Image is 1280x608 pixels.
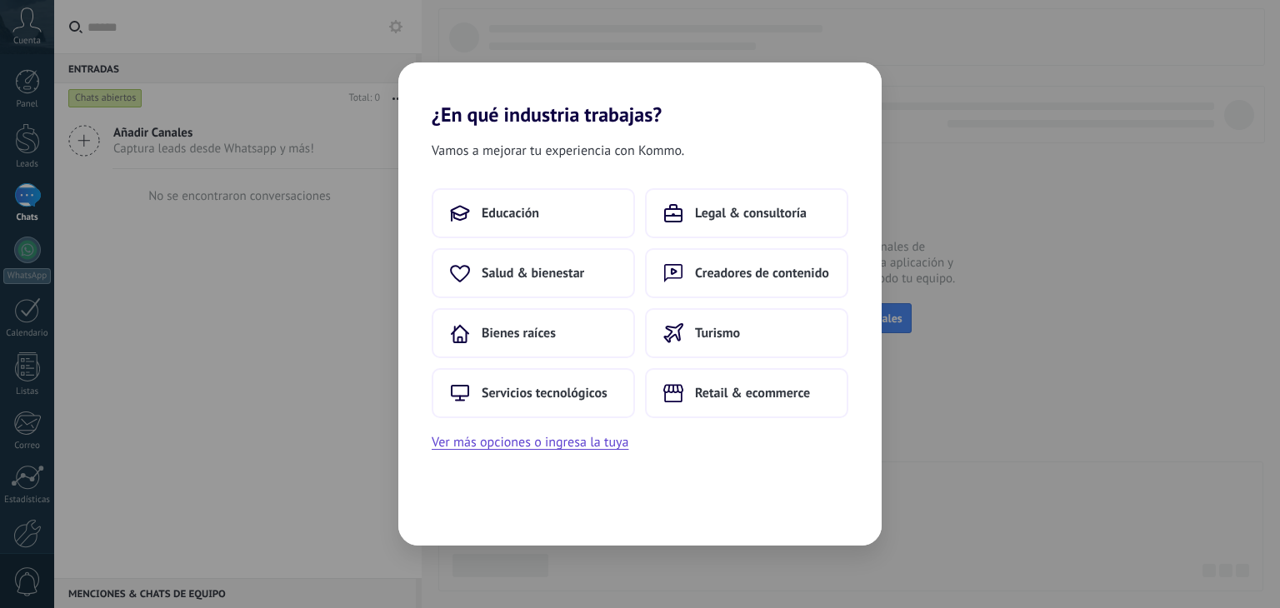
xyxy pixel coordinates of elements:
span: Turismo [695,325,740,341]
span: Bienes raíces [482,325,556,341]
button: Ver más opciones o ingresa la tuya [432,431,628,453]
button: Servicios tecnológicos [432,368,635,418]
button: Creadores de contenido [645,248,848,298]
span: Retail & ecommerce [695,385,810,401]
button: Legal & consultoría [645,188,848,238]
button: Bienes raíces [432,308,635,358]
h2: ¿En qué industria trabajas? [398,62,882,127]
span: Legal & consultoría [695,205,807,222]
button: Turismo [645,308,848,358]
span: Vamos a mejorar tu experiencia con Kommo. [432,140,684,162]
span: Creadores de contenido [695,265,829,282]
button: Retail & ecommerce [645,368,848,418]
span: Salud & bienestar [482,265,584,282]
span: Servicios tecnológicos [482,385,607,401]
button: Educación [432,188,635,238]
span: Educación [482,205,539,222]
button: Salud & bienestar [432,248,635,298]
